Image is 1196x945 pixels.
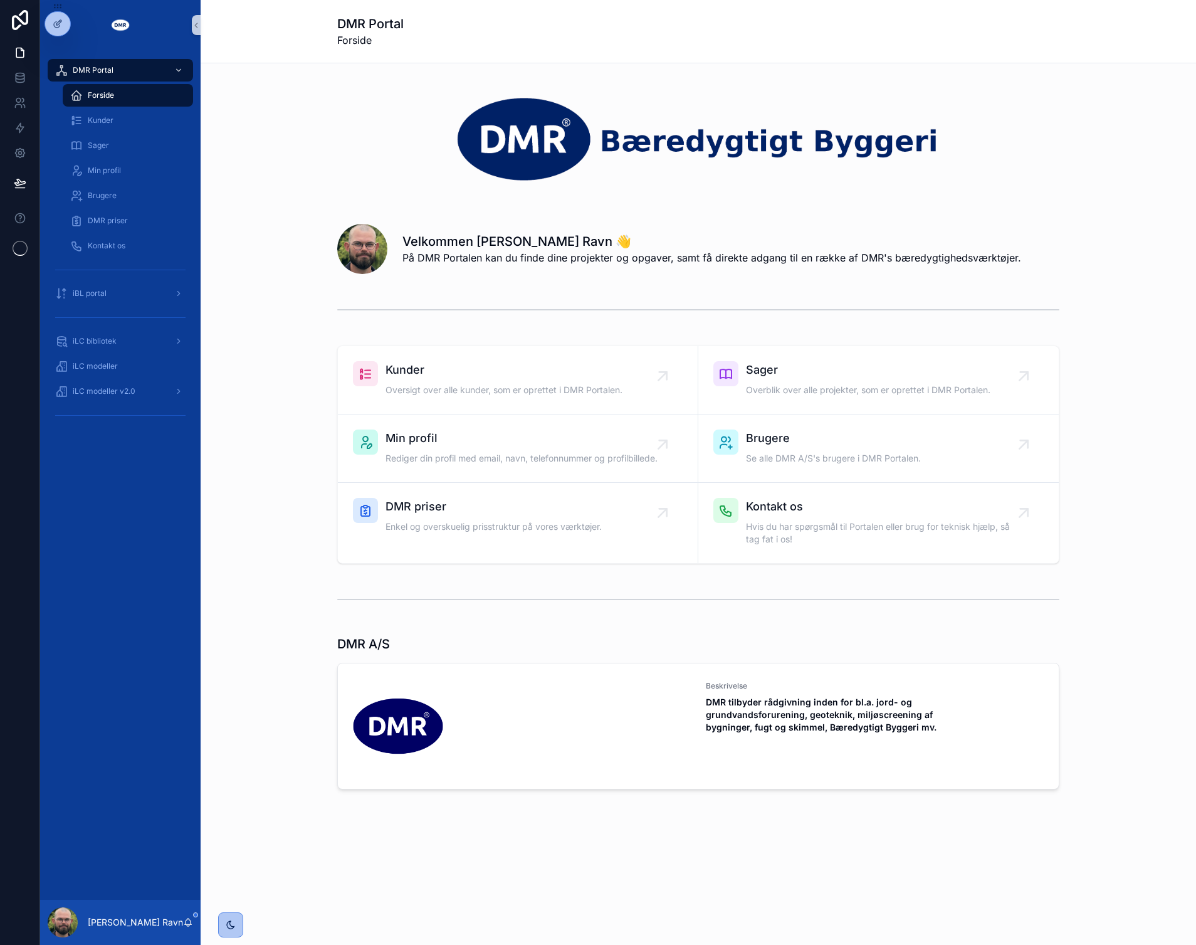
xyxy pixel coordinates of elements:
[706,681,1044,691] span: Beskrivelse
[746,498,1024,515] span: Kontakt os
[40,50,201,441] div: scrollable content
[88,241,125,251] span: Kontakt os
[88,191,117,201] span: Brugere
[48,380,193,403] a: iLC modeller v2.0
[63,209,193,232] a: DMR priser
[73,336,117,346] span: iLC bibliotek
[338,414,698,483] a: Min profilRediger din profil med email, navn, telefonnummer og profilbillede.
[73,288,107,298] span: iBL portal
[63,84,193,107] a: Forside
[337,33,404,48] span: Forside
[88,90,114,100] span: Forside
[698,346,1059,414] a: SagerOverblik over alle projekter, som er oprettet i DMR Portalen.
[386,361,622,379] span: Kunder
[48,282,193,305] a: iBL portal
[88,216,128,226] span: DMR priser
[88,115,113,125] span: Kunder
[386,430,658,447] span: Min profil
[338,346,698,414] a: KunderOversigt over alle kunder, som er oprettet i DMR Portalen.
[338,483,698,563] a: DMR priserEnkel og overskuelig prisstruktur på vores værktøjer.
[746,452,921,465] span: Se alle DMR A/S's brugere i DMR Portalen.
[402,233,1021,250] h1: Velkommen [PERSON_NAME] Ravn 👋
[746,361,990,379] span: Sager
[88,166,121,176] span: Min profil
[337,635,390,653] h1: DMR A/S
[746,520,1024,546] span: Hvis du har spørgsmål til Portalen eller brug for teknisk hjælp, så tag fat i os!
[698,414,1059,483] a: BrugereSe alle DMR A/S's brugere i DMR Portalen.
[706,697,936,732] strong: DMR tilbyder rådgivning inden for bl.a. jord- og grundvandsforurening, geoteknik, miljøscreening ...
[353,681,443,771] img: ML4l_oFqbF00WKuVupGUmYa_DEzWRlVFlCe37Lmr--o
[386,520,602,533] span: Enkel og overskuelig prisstruktur på vores værktøjer.
[48,330,193,352] a: iLC bibliotek
[73,65,113,75] span: DMR Portal
[746,430,921,447] span: Brugere
[63,109,193,132] a: Kunder
[746,384,990,396] span: Overblik over alle projekter, som er oprettet i DMR Portalen.
[73,386,135,396] span: iLC modeller v2.0
[110,15,130,35] img: App logo
[73,361,118,371] span: iLC modeller
[88,916,183,929] p: [PERSON_NAME] Ravn
[337,15,404,33] h1: DMR Portal
[386,498,602,515] span: DMR priser
[386,452,658,465] span: Rediger din profil med email, navn, telefonnummer og profilbillede.
[698,483,1059,563] a: Kontakt osHvis du har spørgsmål til Portalen eller brug for teknisk hjælp, så tag fat i os!
[386,384,622,396] span: Oversigt over alle kunder, som er oprettet i DMR Portalen.
[88,140,109,150] span: Sager
[402,250,1021,265] span: På DMR Portalen kan du finde dine projekter og opgaver, samt få direkte adgang til en række af DM...
[63,184,193,207] a: Brugere
[63,134,193,157] a: Sager
[63,235,193,257] a: Kontakt os
[337,93,1059,184] img: 30475-dmr_logo_baeredygtigt-byggeri_space-arround---noloco---narrow---transparrent---white-DMR.png
[63,159,193,182] a: Min profil
[48,355,193,377] a: iLC modeller
[48,59,193,82] a: DMR Portal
